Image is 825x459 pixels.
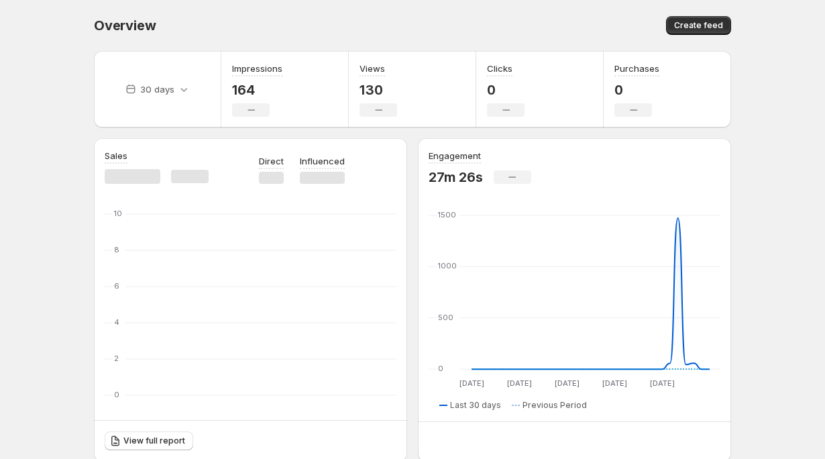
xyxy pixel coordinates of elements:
p: 27m 26s [429,169,483,185]
text: 1000 [438,261,457,270]
h3: Sales [105,149,127,162]
span: View full report [123,436,185,446]
text: 8 [114,245,119,254]
p: Influenced [300,154,345,168]
h3: Impressions [232,62,282,75]
h3: Clicks [487,62,512,75]
text: [DATE] [507,378,532,388]
text: 0 [438,364,443,373]
text: [DATE] [459,378,484,388]
text: 0 [114,390,119,399]
text: [DATE] [555,378,580,388]
p: 164 [232,82,282,98]
text: [DATE] [602,378,627,388]
text: 6 [114,281,119,291]
h3: Purchases [614,62,659,75]
p: Direct [259,154,284,168]
p: 130 [360,82,397,98]
text: [DATE] [650,378,675,388]
text: 4 [114,317,119,327]
text: 10 [114,209,122,218]
span: Create feed [674,20,723,31]
p: 0 [487,82,525,98]
p: 30 days [140,83,174,96]
h3: Engagement [429,149,481,162]
p: 0 [614,82,659,98]
text: 2 [114,354,119,363]
a: View full report [105,431,193,450]
h3: Views [360,62,385,75]
span: Last 30 days [450,400,501,411]
text: 500 [438,313,453,322]
span: Previous Period [522,400,587,411]
text: 1500 [438,210,456,219]
button: Create feed [666,16,731,35]
span: Overview [94,17,156,34]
